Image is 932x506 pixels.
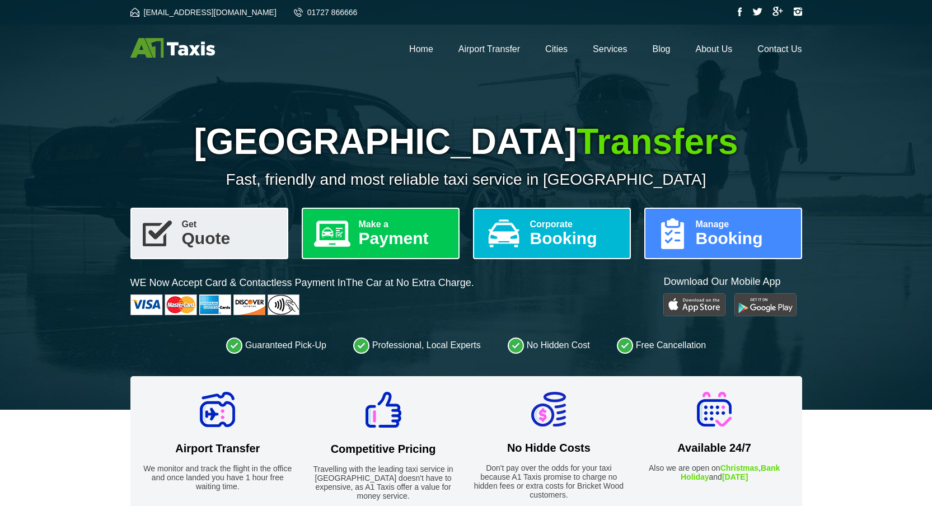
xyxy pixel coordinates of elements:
[359,220,449,229] span: Make a
[644,208,802,259] a: ManageBooking
[734,293,797,316] img: Google Play
[366,392,401,428] img: Competitive Pricing Icon
[772,7,783,16] img: Google Plus
[722,472,748,481] strong: [DATE]
[652,44,670,54] a: Blog
[226,337,326,354] li: Guaranteed Pick-Up
[142,464,294,491] p: We monitor and track the flight in the office and once landed you have 1 hour free waiting time.
[353,337,481,354] li: Professional, Local Experts
[752,8,762,16] img: Twitter
[473,208,631,259] a: CorporateBooking
[472,442,625,455] h2: No Hidde Costs
[638,442,791,455] h2: Available 24/7
[531,392,566,427] img: No Hidde Costs Icon
[302,208,460,259] a: Make aPayment
[472,463,625,499] p: Don't pay over the odds for your taxi because A1 Taxis promise to charge no hidden fees or extra ...
[200,392,235,427] img: Airport Transfer Icon
[697,392,732,427] img: Available 24/7 Icon
[130,38,215,58] img: A1 Taxis St Albans LTD
[696,44,733,54] a: About Us
[793,7,802,16] img: Instagram
[130,8,277,17] a: [EMAIL_ADDRESS][DOMAIN_NAME]
[130,121,802,162] h1: [GEOGRAPHIC_DATA]
[182,220,278,229] span: Get
[294,8,358,17] a: 01727 866666
[738,7,742,16] img: Facebook
[545,44,568,54] a: Cities
[508,337,590,354] li: No Hidden Cost
[130,208,288,259] a: GetQuote
[130,171,802,189] p: Fast, friendly and most reliable taxi service in [GEOGRAPHIC_DATA]
[757,44,802,54] a: Contact Us
[638,463,791,481] p: Also we are open on , and
[696,220,792,229] span: Manage
[130,276,474,290] p: WE Now Accept Card & Contactless Payment In
[130,294,299,315] img: Cards
[617,337,706,354] li: Free Cancellation
[346,277,474,288] span: The Car at No Extra Charge.
[681,463,780,481] strong: Bank Holiday
[663,275,802,289] p: Download Our Mobile App
[307,443,460,456] h2: Competitive Pricing
[577,121,738,162] span: Transfers
[142,442,294,455] h2: Airport Transfer
[720,463,758,472] strong: Christmas
[530,220,621,229] span: Corporate
[307,465,460,500] p: Travelling with the leading taxi service in [GEOGRAPHIC_DATA] doesn't have to expensive, as A1 Ta...
[458,44,520,54] a: Airport Transfer
[593,44,627,54] a: Services
[409,44,433,54] a: Home
[663,293,725,316] img: Play Store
